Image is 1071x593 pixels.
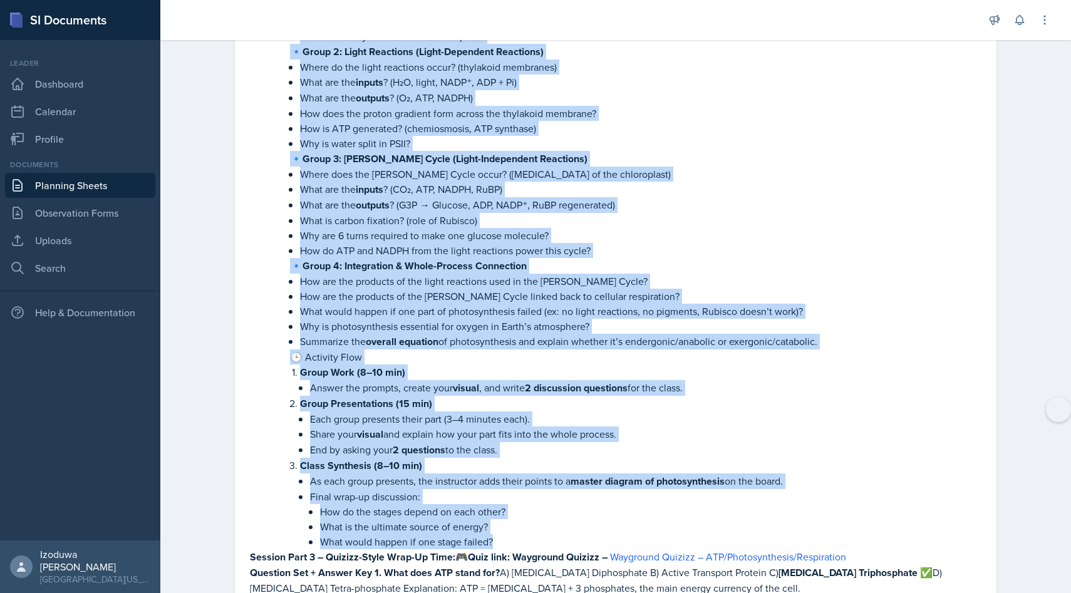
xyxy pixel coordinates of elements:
p: Answer the prompts, create your , and write for the class. [310,380,981,396]
strong: Group 3: [PERSON_NAME] Cycle (Light-Independent Reactions) [303,152,587,166]
strong: Group Work (8–10 min) [300,365,405,379]
strong: Class Synthesis (8–10 min) [300,458,422,473]
p: What would happen if one stage failed? [320,534,981,549]
p: 🎮 [250,549,981,565]
strong: outputs [356,198,390,212]
p: 🔹 [290,44,981,59]
a: Wayground Quizizz – ATP/Photosynthesis/Respiration [610,550,846,564]
p: What are the ? (H₂O, light, NADP⁺, ADP + Pi) [300,75,981,90]
p: What are the ? (CO₂, ATP, NADPH, RuBP) [300,182,981,197]
strong: 1. What does ATP stand for? [375,565,500,580]
p: How does the proton gradient form across the thylakoid membrane? [300,106,981,121]
strong: Group Presentations (15 min) [300,396,432,411]
strong: Session Part 3 – Quizizz-Style Wrap-Up [250,550,428,564]
p: What would happen if one part of photosynthesis failed (ex: no light reactions, no pigments, Rubi... [300,304,981,319]
p: What are the ? (G3P → Glucose, ADP, NADP⁺, RuBP regenerated) [300,197,981,213]
a: Profile [5,126,155,152]
strong: Quiz link: Wayground Quizizz – [468,550,608,564]
a: Calendar [5,99,155,124]
p: As each group presents, the instructor adds their points to a on the board. [310,473,981,489]
p: What are the ? (O₂, ATP, NADPH) [300,90,981,106]
p: Share your and explain how your part fits into the whole process. [310,426,981,442]
strong: Time: [430,550,455,564]
p: How is ATP generated? (chemiosmosis, ATP synthase) [300,121,981,136]
p: Where does the [PERSON_NAME] Cycle occur? ([MEDICAL_DATA] of the chloroplast) [300,167,981,182]
p: What is the ultimate source of energy? [320,519,981,534]
strong: inputs [356,182,383,197]
strong: Group 4: Integration & Whole-Process Connection [303,259,527,273]
strong: visual [453,381,479,395]
strong: inputs [356,75,383,90]
p: Each group presents their part (3–4 minutes each). [310,411,981,426]
p: 🔹 [290,151,981,167]
strong: 2 questions [393,443,445,457]
strong: 2 discussion questions [525,381,628,395]
p: How are the products of the [PERSON_NAME] Cycle linked back to cellular respiration? [300,289,981,304]
p: How do the stages depend on each other? [320,504,981,519]
p: Where do the light reactions occur? (thylakoid membranes) [300,59,981,75]
a: Planning Sheets [5,173,155,198]
strong: master diagram of photosynthesis [571,474,725,488]
p: Summarize the of photosynthesis and explain whether it’s endergonic/anabolic or exergonic/catabolic. [300,334,981,349]
strong: outputs [356,91,390,105]
strong: [MEDICAL_DATA] Triphosphate ✅ [779,565,933,580]
strong: overall equation [366,334,438,349]
p: Why is water split in PSII? [300,136,981,151]
p: How are the products of the light reactions used in the [PERSON_NAME] Cycle? [300,274,981,289]
div: Leader [5,58,155,69]
p: End by asking your to the class. [310,442,981,458]
a: Search [5,255,155,281]
strong: Group 2: Light Reactions (Light-Dependent Reactions) [303,44,544,59]
p: Final wrap-up discussion: [310,489,981,504]
a: Dashboard [5,71,155,96]
p: 🔹 [290,258,981,274]
div: Izoduwa [PERSON_NAME] [40,548,150,573]
a: Uploads [5,228,155,253]
p: How do ATP and NADPH from the light reactions power this cycle? [300,243,981,258]
strong: visual [357,427,383,441]
p: Why are 6 turns required to make one glucose molecule? [300,228,981,243]
strong: Question Set + Answer Key [250,565,372,580]
div: Documents [5,159,155,170]
p: 🕒 Activity Flow [290,349,981,364]
a: Observation Forms [5,200,155,225]
div: [GEOGRAPHIC_DATA][US_STATE] [40,573,150,585]
p: What is carbon fixation? (role of Rubisco) [300,213,981,228]
p: Why is photosynthesis essential for oxygen in Earth’s atmosphere? [300,319,981,334]
div: Help & Documentation [5,300,155,325]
